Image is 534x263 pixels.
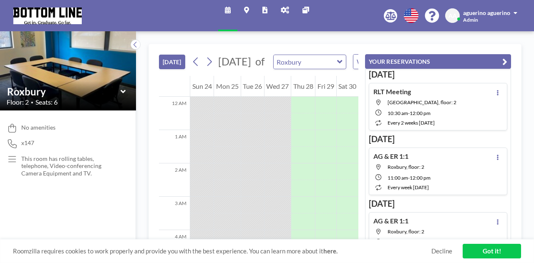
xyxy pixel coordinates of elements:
h4: RLT Meeting [373,88,411,96]
span: every week [DATE] [388,184,429,190]
h3: [DATE] [369,198,507,209]
div: 3 AM [159,197,190,230]
div: 1 AM [159,130,190,163]
span: [DATE] [218,55,251,68]
span: AA [448,12,457,20]
img: organization-logo [13,8,82,24]
span: Roxbury, floor: 2 [388,228,424,235]
div: Tue 26 [241,76,264,97]
h3: [DATE] [369,69,507,80]
h3: [DATE] [369,134,507,144]
div: Thu 28 [291,76,315,97]
span: No amenities [21,124,55,131]
span: Roxbury, floor: 2 [388,164,424,170]
span: WEEKLY VIEW [355,56,402,67]
span: of [255,55,264,68]
button: [DATE] [159,55,185,69]
span: Admin [463,17,478,23]
div: Fri 29 [315,76,336,97]
span: x147 [21,139,34,147]
span: every 2 weeks [DATE] [388,120,435,126]
h4: AG & ER 1:1 [373,217,408,225]
a: Decline [431,247,452,255]
span: 11:00 AM [388,175,408,181]
span: Roomzilla requires cookies to work properly and provide you with the best experience. You can lea... [13,247,431,255]
div: 2 AM [159,163,190,197]
div: Search for option [353,55,426,69]
span: 12:00 PM [410,175,431,181]
span: • [31,100,33,105]
h4: AG & ER 1:1 [373,152,408,160]
div: This room has rolling tables, telephone, Video-conferencing Camera Equipment and TV. [21,155,119,177]
span: Mission Hill, floor: 2 [388,99,456,105]
input: Roxbury [274,55,338,69]
span: Seats: 6 [35,98,58,106]
span: 12:00 PM [410,110,431,116]
a: here. [323,247,338,255]
span: aguerino aguerino [463,9,510,16]
div: Mon 25 [214,76,240,97]
span: 10:30 AM [388,110,408,116]
button: YOUR RESERVATIONS [365,54,511,69]
div: Sun 24 [190,76,214,97]
span: Floor: 2 [7,98,29,106]
a: Got it! [463,244,521,258]
div: 12 AM [159,97,190,130]
span: - [408,175,410,181]
span: - [408,110,410,116]
input: Roxbury [7,85,121,98]
div: Sat 30 [337,76,358,97]
div: Wed 27 [264,76,291,97]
